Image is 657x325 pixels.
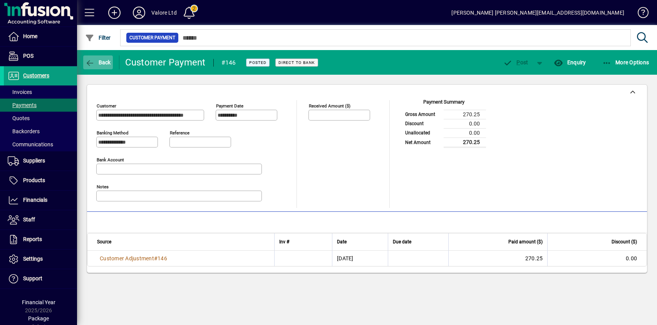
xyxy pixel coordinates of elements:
span: Quotes [8,115,30,121]
div: [PERSON_NAME] [PERSON_NAME][EMAIL_ADDRESS][DOMAIN_NAME] [451,7,624,19]
button: Add [102,6,127,20]
mat-label: Received Amount ($) [309,103,350,109]
span: Backorders [8,128,40,134]
a: Home [4,27,77,46]
td: Discount [401,119,444,128]
span: Support [23,275,42,281]
span: POS [23,53,34,59]
span: Communications [8,141,53,147]
span: Home [23,33,37,39]
mat-label: Notes [97,184,109,189]
span: Staff [23,216,35,223]
span: Invoices [8,89,32,95]
span: Payments [8,102,37,108]
span: ost [503,59,528,65]
td: 0.00 [547,251,647,266]
td: Unallocated [401,128,444,137]
span: 146 [158,255,167,261]
span: More Options [602,59,649,65]
button: More Options [600,55,651,69]
button: Post [499,55,532,69]
span: Date [337,238,347,246]
span: Back [85,59,111,65]
span: Inv # [279,238,289,246]
td: 270.25 [448,251,548,266]
span: # [154,255,158,261]
span: Products [23,177,45,183]
div: Customer Payment [125,56,206,69]
mat-label: Customer [97,103,116,109]
td: 270.25 [444,137,486,147]
span: Financial Year [22,299,55,305]
span: Package [28,315,49,322]
a: Knowledge Base [632,2,647,27]
button: Back [83,55,113,69]
a: Quotes [4,112,77,125]
td: Net Amount [401,137,444,147]
td: 0.00 [444,128,486,137]
span: Settings [23,256,43,262]
span: Enquiry [554,59,586,65]
span: Customers [23,72,49,79]
td: 270.25 [444,110,486,119]
div: #146 [221,57,236,69]
a: Backorders [4,125,77,138]
td: [DATE] [332,251,388,266]
td: 0.00 [444,119,486,128]
button: Filter [83,31,113,45]
div: Valore Ltd [151,7,177,19]
td: Gross Amount [401,110,444,119]
a: POS [4,47,77,66]
app-page-summary-card: Payment Summary [401,100,486,148]
a: Settings [4,250,77,269]
mat-label: Banking method [97,130,129,136]
span: P [516,59,520,65]
a: Customer Adjustment#146 [97,254,170,263]
span: Due date [393,238,411,246]
span: Filter [85,35,111,41]
span: Reports [23,236,42,242]
a: Reports [4,230,77,249]
a: Support [4,269,77,288]
mat-label: Payment Date [216,103,243,109]
a: Financials [4,191,77,210]
span: Customer Payment [129,34,175,42]
span: Discount ($) [612,238,637,246]
span: Direct to bank [278,60,315,65]
a: Staff [4,210,77,230]
span: Source [97,238,111,246]
span: Financials [23,197,47,203]
span: Posted [249,60,266,65]
span: Paid amount ($) [508,238,543,246]
span: Customer Adjustment [100,255,154,261]
app-page-header-button: Back [77,55,119,69]
div: Payment Summary [401,98,486,110]
a: Communications [4,138,77,151]
span: Suppliers [23,157,45,164]
a: Invoices [4,85,77,99]
mat-label: Bank Account [97,157,124,162]
mat-label: Reference [170,130,189,136]
a: Products [4,171,77,190]
a: Payments [4,99,77,112]
button: Profile [127,6,151,20]
a: Suppliers [4,151,77,171]
button: Enquiry [552,55,588,69]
